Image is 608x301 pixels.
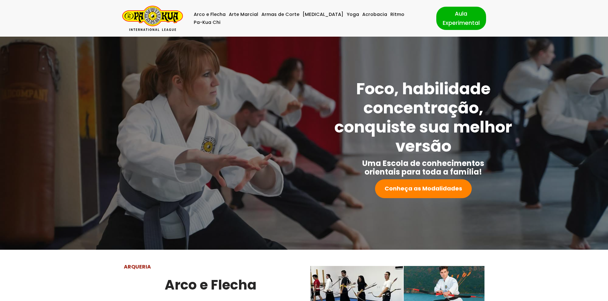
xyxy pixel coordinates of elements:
a: Acrobacia [362,11,387,18]
strong: Conheça as Modalidades [385,184,462,192]
div: Menu primário [192,11,427,26]
a: Arco e Flecha [194,11,226,18]
strong: Foco, habilidade concentração, conquiste sua melhor versão [334,77,512,157]
strong: ARQUERIA [124,263,151,270]
a: Conheça as Modalidades [375,179,472,198]
a: Pa-Kua Brasil Uma Escola de conhecimentos orientais para toda a família. Foco, habilidade concent... [122,6,183,31]
a: Yoga [347,11,359,18]
a: Pa-Kua Chi [194,18,221,26]
strong: Uma Escola de conhecimentos orientais para toda a família! [362,158,484,177]
a: Armas de Corte [261,11,299,18]
a: Arte Marcial [229,11,258,18]
a: [MEDICAL_DATA] [303,11,343,18]
a: Ritmo [390,11,404,18]
a: Aula Experimental [436,7,486,30]
strong: Arco e Flecha [165,276,257,294]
